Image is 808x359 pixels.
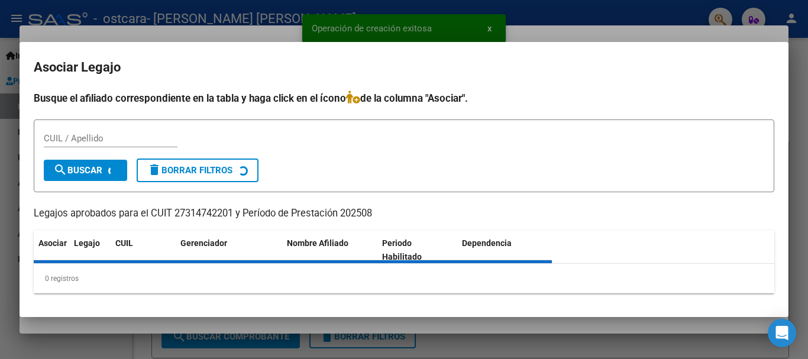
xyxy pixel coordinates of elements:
h4: Busque el afiliado correspondiente en la tabla y haga click en el ícono de la columna "Asociar". [34,90,774,106]
span: Dependencia [462,238,512,248]
div: Open Intercom Messenger [768,319,796,347]
span: Borrar Filtros [147,165,232,176]
button: Buscar [44,160,127,181]
datatable-header-cell: Gerenciador [176,231,282,270]
div: 0 registros [34,264,774,293]
button: Borrar Filtros [137,159,258,182]
p: Legajos aprobados para el CUIT 27314742201 y Período de Prestación 202508 [34,206,774,221]
mat-icon: delete [147,163,161,177]
datatable-header-cell: Legajo [69,231,111,270]
datatable-header-cell: CUIL [111,231,176,270]
datatable-header-cell: Periodo Habilitado [377,231,457,270]
span: Buscar [53,165,102,176]
span: Asociar [38,238,67,248]
span: Legajo [74,238,100,248]
datatable-header-cell: Dependencia [457,231,552,270]
span: CUIL [115,238,133,248]
span: Periodo Habilitado [382,238,422,261]
datatable-header-cell: Asociar [34,231,69,270]
mat-icon: search [53,163,67,177]
span: Gerenciador [180,238,227,248]
span: Nombre Afiliado [287,238,348,248]
h2: Asociar Legajo [34,56,774,79]
datatable-header-cell: Nombre Afiliado [282,231,377,270]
